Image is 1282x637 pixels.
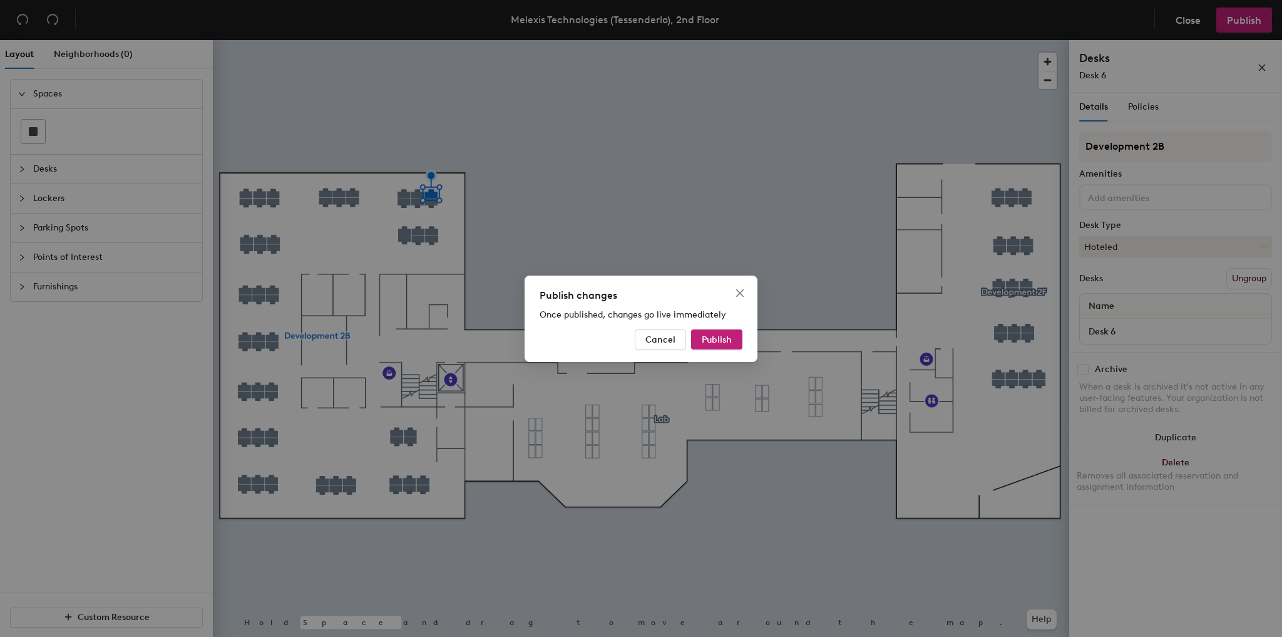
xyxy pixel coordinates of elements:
[691,329,742,350] button: Publish
[702,334,732,344] span: Publish
[540,288,742,303] div: Publish changes
[730,283,750,303] button: Close
[735,288,745,298] span: close
[730,288,750,298] span: Close
[540,309,726,320] span: Once published, changes go live immediately
[635,329,686,350] button: Cancel
[645,334,675,344] span: Cancel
